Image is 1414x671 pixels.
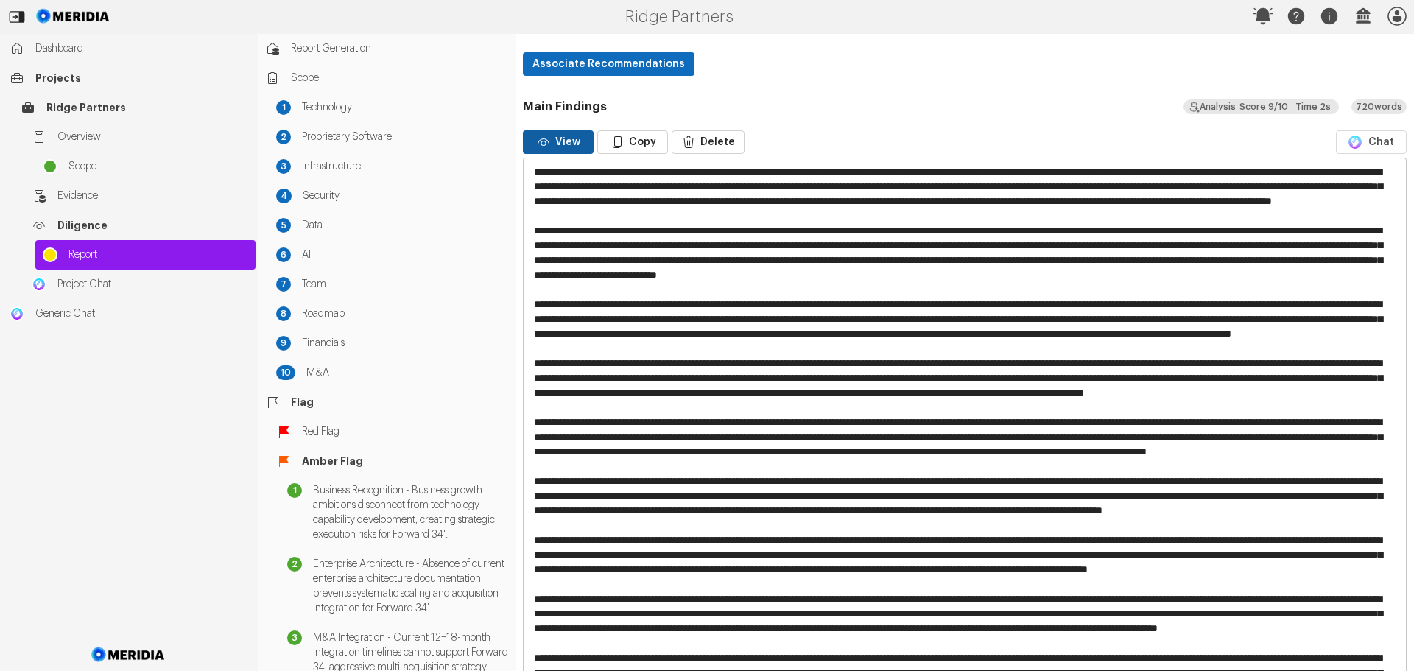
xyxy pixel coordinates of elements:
[1183,99,1339,114] div: The response adhered closely to the prompt's constraints, avoiding introductory text, headings, a...
[89,639,168,671] img: Meridia Logo
[291,71,508,85] span: Scope
[1351,99,1407,114] div: 720 words
[35,306,248,321] span: Generic Chat
[306,365,508,380] span: M&A
[302,424,508,439] span: Red Flag
[523,130,594,154] button: View
[35,71,248,85] span: Projects
[276,306,291,321] div: 8
[2,34,256,63] a: Dashboard
[57,218,248,233] span: Diligence
[1336,130,1407,154] button: Model IconChat
[287,557,302,572] div: 2
[276,247,291,262] div: 6
[302,306,508,321] span: Roadmap
[276,159,291,174] div: 3
[24,181,256,211] a: Evidence
[276,277,291,292] div: 7
[287,483,302,498] div: 1
[57,277,248,292] span: Project Chat
[57,130,248,144] span: Overview
[35,152,256,181] a: Scope
[302,454,508,468] span: Amber Flag
[597,130,668,154] button: Copy
[68,247,248,262] span: Report
[302,100,508,115] span: Technology
[1347,134,1363,150] img: Model Icon
[302,159,508,174] span: Infrastructure
[35,240,256,270] a: Report
[313,557,508,616] span: Enterprise Architecture - Absence of current enterprise architecture documentation prevents syste...
[302,218,508,233] span: Data
[24,122,256,152] a: Overview
[32,277,46,292] img: Project Chat
[35,41,248,56] span: Dashboard
[276,365,295,380] div: 10
[2,299,256,329] a: Generic ChatGeneric Chat
[276,130,291,144] div: 2
[291,41,508,56] span: Report Generation
[303,189,508,203] span: Security
[276,100,291,115] div: 1
[302,336,508,351] span: Financials
[46,100,248,115] span: Ridge Partners
[302,277,508,292] span: Team
[523,99,607,114] h3: Main Findings
[302,130,508,144] span: Proprietary Software
[68,159,248,174] span: Scope
[302,247,508,262] span: AI
[276,218,291,233] div: 5
[287,630,302,645] div: 3
[24,270,256,299] a: Project ChatProject Chat
[10,306,24,321] img: Generic Chat
[2,63,256,93] a: Projects
[291,395,508,410] span: Flag
[523,52,694,76] button: Associate Recommendations
[24,211,256,240] a: Diligence
[672,130,745,154] button: Delete
[313,483,508,542] span: Business Recognition - Business growth ambitions disconnect from technology capability developmen...
[57,189,248,203] span: Evidence
[276,189,292,203] div: 4
[13,93,256,122] a: Ridge Partners
[276,336,291,351] div: 9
